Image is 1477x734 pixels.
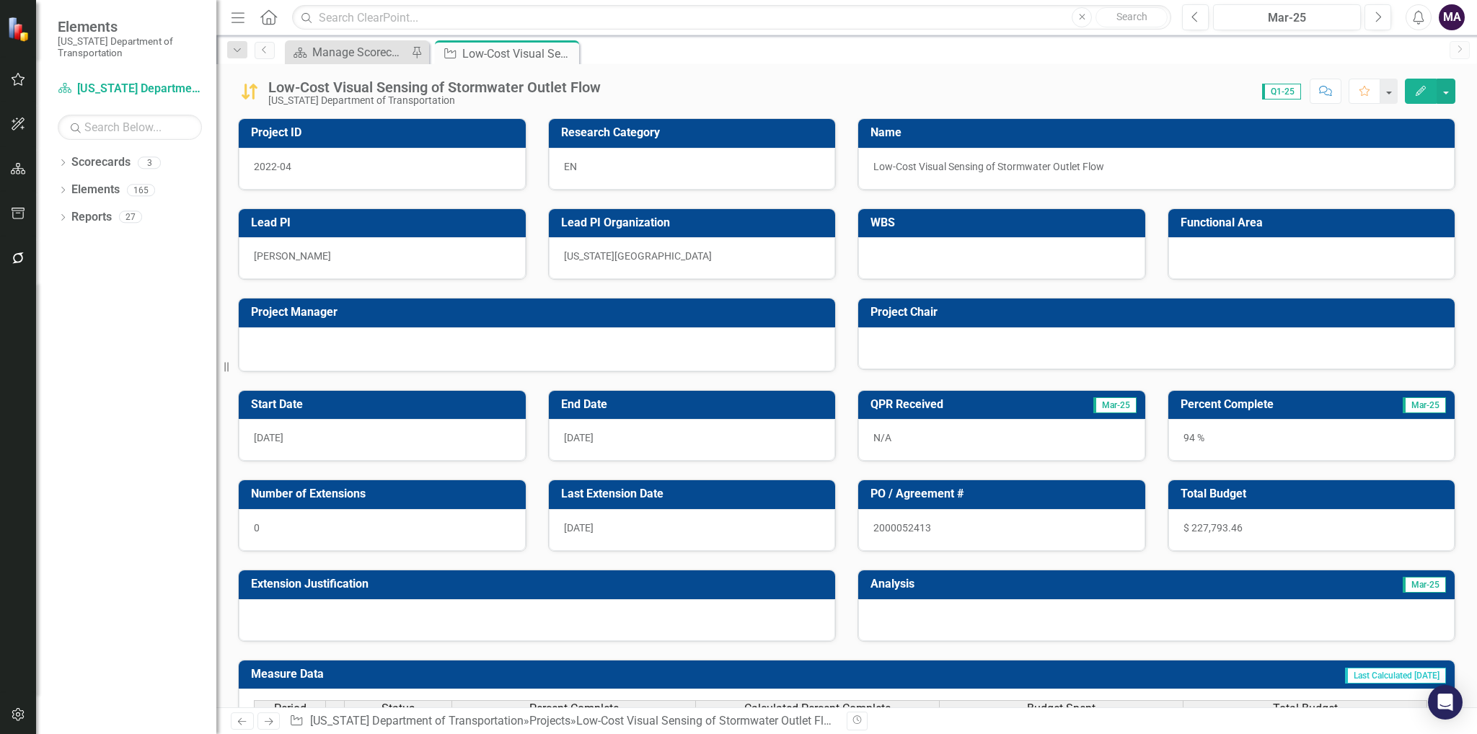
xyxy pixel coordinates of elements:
[254,161,291,172] span: 2022-04
[1181,487,1448,500] h3: Total Budget
[529,714,570,728] a: Projects
[58,115,202,140] input: Search Below...
[870,126,1447,139] h3: Name
[561,487,829,500] h3: Last Extension Date
[268,95,601,106] div: [US_STATE] Department of Transportation
[251,398,519,411] h3: Start Date
[1168,419,1455,461] div: 94 %
[529,702,619,715] span: Percent Complete
[71,154,131,171] a: Scorecards
[858,419,1145,461] div: N/A
[58,18,202,35] span: Elements
[1428,685,1463,720] div: Open Intercom Messenger
[119,211,142,224] div: 27
[254,432,283,443] span: [DATE]
[292,5,1171,30] input: Search ClearPoint...
[288,43,407,61] a: Manage Scorecards
[310,714,524,728] a: [US_STATE] Department of Transportation
[7,17,32,42] img: ClearPoint Strategy
[1183,522,1243,534] span: $ 227,793.46
[564,432,594,443] span: [DATE]
[289,713,836,730] div: » »
[561,216,829,229] h3: Lead PI Organization
[312,43,407,61] div: Manage Scorecards
[870,306,1447,319] h3: Project Chair
[1095,7,1168,27] button: Search
[564,250,712,262] span: [US_STATE][GEOGRAPHIC_DATA]
[873,159,1439,174] span: Low-Cost Visual Sensing of Stormwater Outlet Flow
[251,578,828,591] h3: Extension Justification
[1403,577,1446,593] span: Mar-25
[254,522,260,534] span: 0
[1116,11,1147,22] span: Search
[268,79,601,95] div: Low-Cost Visual Sensing of Stormwater Outlet Flow
[251,126,519,139] h3: Project ID
[576,714,839,728] div: Low-Cost Visual Sensing of Stormwater Outlet Flow
[138,156,161,169] div: 3
[251,216,519,229] h3: Lead PI
[564,161,577,172] span: EN
[330,704,341,715] img: 8DAGhfEEPCf229AAAAAElFTkSuQmCC
[1181,216,1448,229] h3: Functional Area
[382,702,415,715] span: Status
[870,398,1036,411] h3: QPR Received
[71,209,112,226] a: Reports
[561,126,829,139] h3: Research Category
[1345,668,1446,684] span: Last Calculated [DATE]
[873,522,931,534] span: 2000052413
[462,45,576,63] div: Low-Cost Visual Sensing of Stormwater Outlet Flow
[870,216,1138,229] h3: WBS
[1273,702,1338,715] span: Total Budget
[127,184,155,196] div: 165
[238,80,261,103] img: Caution
[1181,398,1361,411] h3: Percent Complete
[1439,4,1465,30] button: MA
[58,81,202,97] a: [US_STATE] Department of Transportation
[58,35,202,59] small: [US_STATE] Department of Transportation
[251,306,828,319] h3: Project Manager
[251,668,749,681] h3: Measure Data
[564,522,594,534] span: [DATE]
[1027,702,1095,715] span: Budget Spent
[1218,9,1356,27] div: Mar-25
[744,702,891,715] span: Calculated Percent Complete
[251,487,519,500] h3: Number of Extensions
[274,702,307,715] span: Period
[870,578,1157,591] h3: Analysis
[1262,84,1301,100] span: Q1-25
[1213,4,1361,30] button: Mar-25
[561,398,829,411] h3: End Date
[71,182,120,198] a: Elements
[870,487,1138,500] h3: PO / Agreement #
[1403,397,1446,413] span: Mar-25
[254,250,331,262] span: [PERSON_NAME]
[1093,397,1137,413] span: Mar-25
